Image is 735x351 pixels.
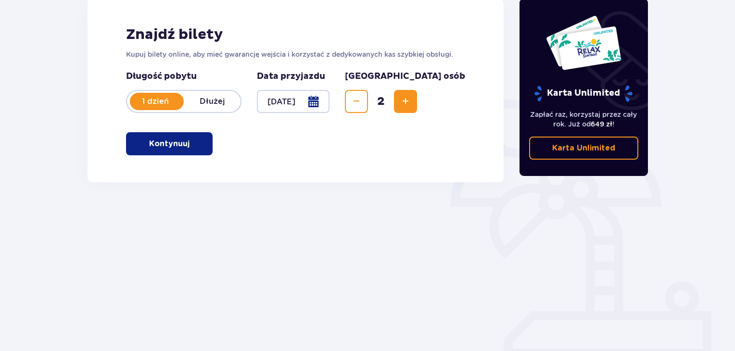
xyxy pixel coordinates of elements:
[529,137,639,160] a: Karta Unlimited
[127,96,184,107] p: 1 dzień
[370,94,392,109] span: 2
[552,143,615,153] p: Karta Unlimited
[126,71,241,82] p: Długość pobytu
[345,90,368,113] button: Decrease
[126,50,465,59] p: Kupuj bilety online, aby mieć gwarancję wejścia i korzystać z dedykowanych kas szybkiej obsługi.
[257,71,325,82] p: Data przyjazdu
[345,71,465,82] p: [GEOGRAPHIC_DATA] osób
[126,132,213,155] button: Kontynuuj
[149,138,190,149] p: Kontynuuj
[126,25,465,44] h2: Znajdź bilety
[591,120,612,128] span: 649 zł
[529,110,639,129] p: Zapłać raz, korzystaj przez cały rok. Już od !
[394,90,417,113] button: Increase
[533,85,634,102] p: Karta Unlimited
[184,96,241,107] p: Dłużej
